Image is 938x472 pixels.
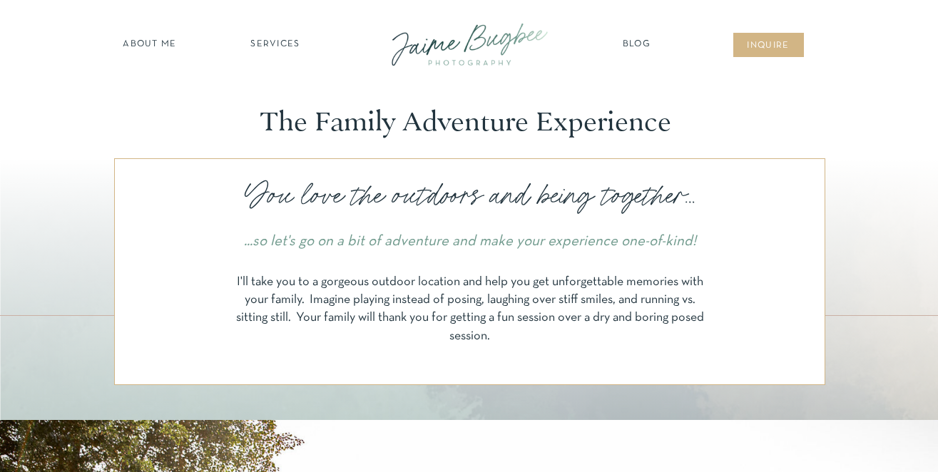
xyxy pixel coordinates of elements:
[244,235,696,248] i: ...so let's go on a bit of adventure and make your experience one-of-kind!
[235,38,316,52] a: SERVICES
[740,39,797,53] a: inqUIre
[619,38,655,52] a: Blog
[233,273,708,353] p: I'll take you to a gorgeous outdoor location and help you get unforgettable memories with your fa...
[227,175,713,216] p: You love the outdoors and being together...
[119,38,181,52] a: about ME
[260,106,678,138] p: The Family Adventure Experience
